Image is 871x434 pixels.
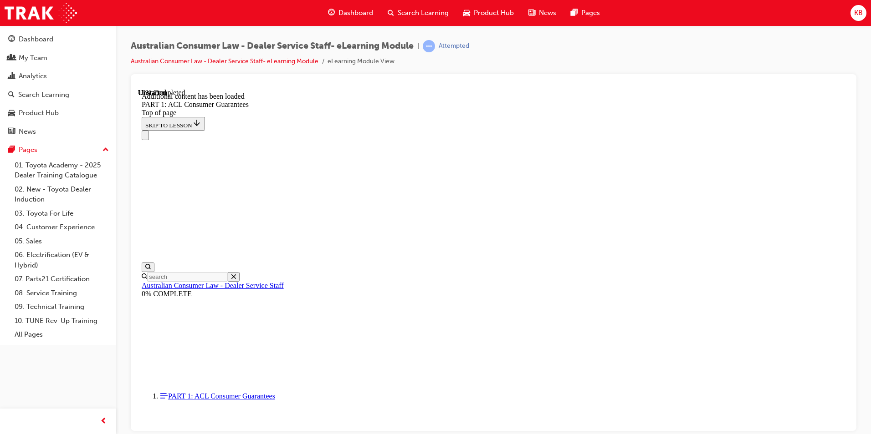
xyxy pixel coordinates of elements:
[4,28,67,42] button: SKIP TO LESSON
[539,8,556,18] span: News
[8,54,15,62] span: people-icon
[564,4,607,22] a: pages-iconPages
[19,71,47,81] div: Analytics
[11,300,113,314] a: 09. Technical Training
[100,416,107,427] span: prev-icon
[417,41,419,51] span: |
[328,56,395,67] li: eLearning Module View
[18,90,69,100] div: Search Learning
[4,86,113,103] a: Search Learning
[11,158,113,182] a: 01. Toyota Academy - 2025 Dealer Training Catalogue
[439,42,469,50] div: Attempted
[328,7,335,19] span: guage-icon
[11,248,113,272] a: 06. Electrification (EV & Hybrid)
[854,8,863,18] span: KB
[5,3,77,23] img: Trak
[11,182,113,207] a: 02. New - Toyota Dealer Induction
[338,8,373,18] span: Dashboard
[11,314,113,328] a: 10. TUNE Rev-Up Training
[8,109,15,117] span: car-icon
[423,40,435,52] span: learningRecordVerb_ATTEMPT-icon
[8,35,15,44] span: guage-icon
[474,8,514,18] span: Product Hub
[131,41,414,51] span: Australian Consumer Law - Dealer Service Staff- eLearning Module
[4,193,146,201] a: Australian Consumer Law - Dealer Service Staff
[9,183,90,193] input: Search
[4,50,113,66] a: My Team
[8,146,15,154] span: pages-icon
[463,7,470,19] span: car-icon
[131,57,318,65] a: Australian Consumer Law - Dealer Service Staff- eLearning Module
[7,33,63,40] span: SKIP TO LESSON
[19,126,36,137] div: News
[8,72,15,81] span: chart-icon
[8,128,15,136] span: news-icon
[90,183,102,193] button: Close search menu
[4,141,113,158] button: Pages
[19,145,37,155] div: Pages
[102,144,109,156] span: up-icon
[4,123,113,140] a: News
[11,272,113,286] a: 07. Parts21 Certification
[4,20,707,28] div: Top of page
[19,53,47,63] div: My Team
[11,220,113,234] a: 04. Customer Experience
[4,42,11,51] button: Close navigation menu
[521,4,564,22] a: news-iconNews
[4,105,113,121] a: Product Hub
[388,7,394,19] span: search-icon
[4,31,113,48] a: Dashboard
[19,108,59,118] div: Product Hub
[4,4,707,12] div: Additional content has been loaded
[11,207,113,221] a: 03. Toyota For Life
[581,8,600,18] span: Pages
[380,4,456,22] a: search-iconSearch Learning
[4,29,113,141] button: DashboardMy TeamAnalyticsSearch LearningProduct HubNews
[4,12,707,20] div: PART 1: ACL Consumer Guarantees
[11,328,113,342] a: All Pages
[851,5,866,21] button: KB
[11,234,113,248] a: 05. Sales
[4,174,16,183] button: Open search menu
[19,34,53,45] div: Dashboard
[571,7,578,19] span: pages-icon
[4,201,707,209] div: 0% COMPLETE
[528,7,535,19] span: news-icon
[4,68,113,85] a: Analytics
[456,4,521,22] a: car-iconProduct Hub
[8,91,15,99] span: search-icon
[11,286,113,300] a: 08. Service Training
[321,4,380,22] a: guage-iconDashboard
[398,8,449,18] span: Search Learning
